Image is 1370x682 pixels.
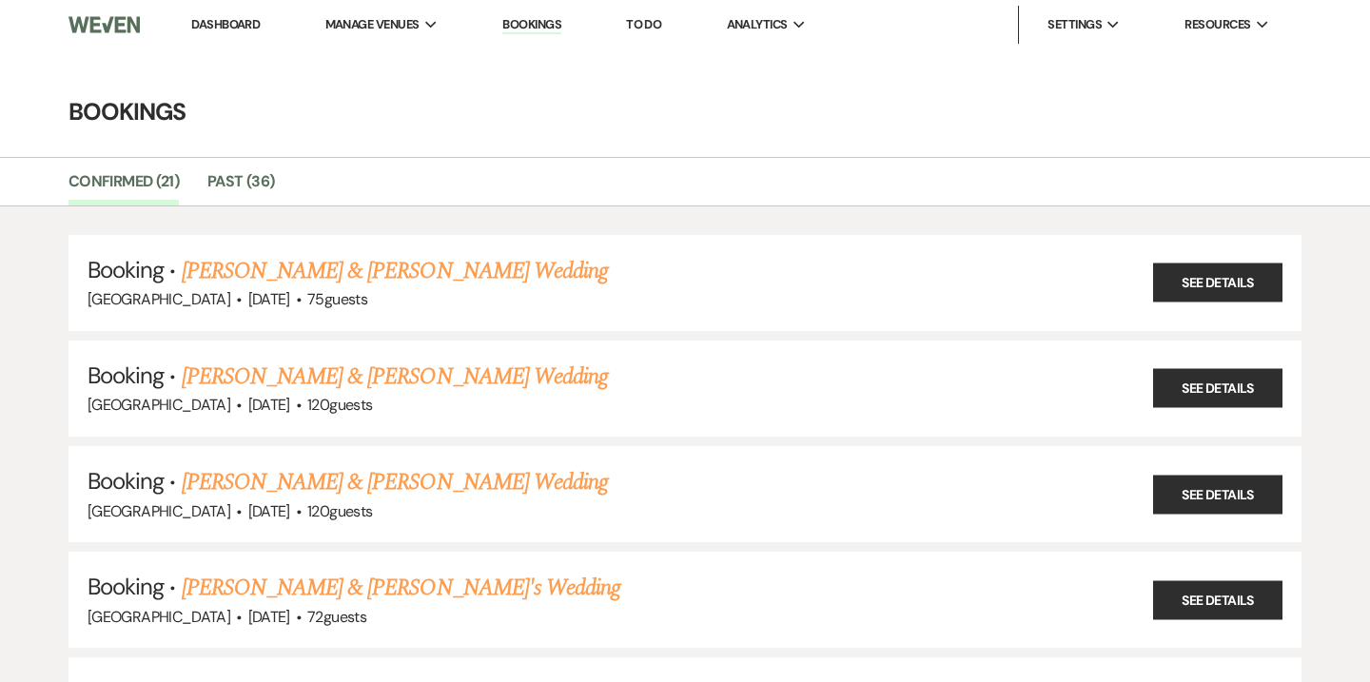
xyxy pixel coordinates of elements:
[307,289,367,309] span: 75 guests
[182,360,608,394] a: [PERSON_NAME] & [PERSON_NAME] Wedding
[191,16,260,32] a: Dashboard
[248,289,290,309] span: [DATE]
[325,15,420,34] span: Manage Venues
[68,5,140,45] img: Weven Logo
[88,395,230,415] span: [GEOGRAPHIC_DATA]
[88,572,164,601] span: Booking
[248,395,290,415] span: [DATE]
[307,501,372,521] span: 120 guests
[88,501,230,521] span: [GEOGRAPHIC_DATA]
[248,607,290,627] span: [DATE]
[1153,369,1282,408] a: See Details
[88,607,230,627] span: [GEOGRAPHIC_DATA]
[88,289,230,309] span: [GEOGRAPHIC_DATA]
[88,466,164,496] span: Booking
[182,465,608,499] a: [PERSON_NAME] & [PERSON_NAME] Wedding
[1153,475,1282,514] a: See Details
[68,169,179,205] a: Confirmed (21)
[88,255,164,284] span: Booking
[182,254,608,288] a: [PERSON_NAME] & [PERSON_NAME] Wedding
[626,16,661,32] a: To Do
[248,501,290,521] span: [DATE]
[1184,15,1250,34] span: Resources
[727,15,788,34] span: Analytics
[207,169,274,205] a: Past (36)
[182,571,621,605] a: [PERSON_NAME] & [PERSON_NAME]'s Wedding
[502,16,561,34] a: Bookings
[307,395,372,415] span: 120 guests
[307,607,366,627] span: 72 guests
[1153,263,1282,302] a: See Details
[88,360,164,390] span: Booking
[1047,15,1102,34] span: Settings
[1153,580,1282,619] a: See Details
